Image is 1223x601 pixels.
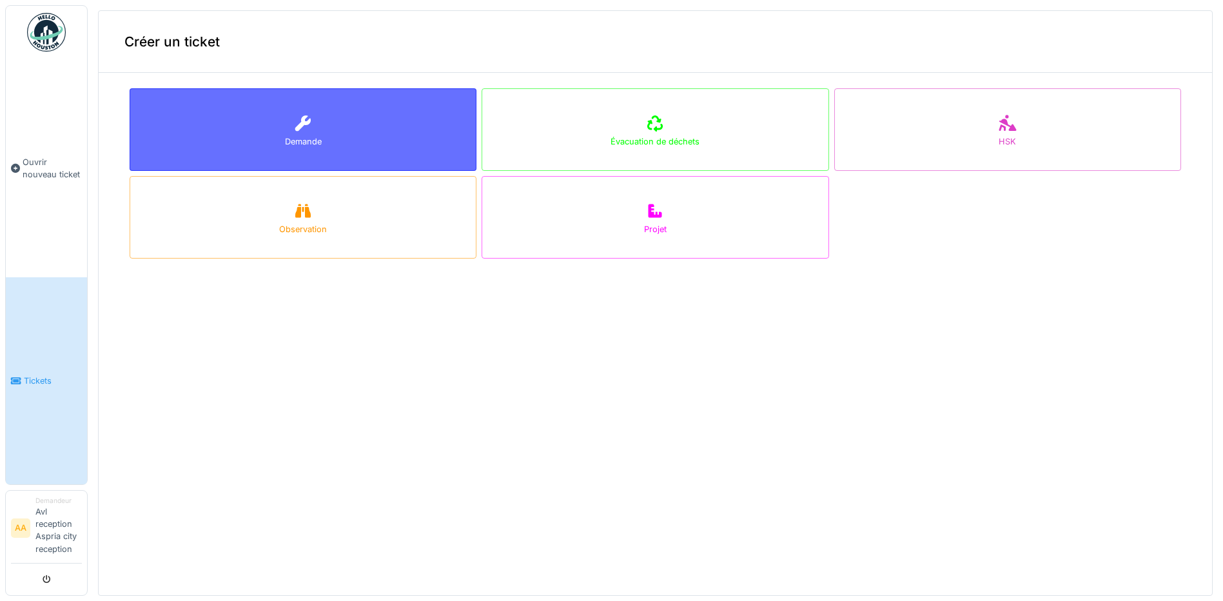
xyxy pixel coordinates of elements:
[611,135,700,148] div: Évacuation de déchets
[6,59,87,277] a: Ouvrir nouveau ticket
[35,496,82,506] div: Demandeur
[27,13,66,52] img: Badge_color-CXgf-gQk.svg
[279,223,327,235] div: Observation
[999,135,1016,148] div: HSK
[23,156,82,181] span: Ouvrir nouveau ticket
[35,496,82,560] li: Avl reception Aspria city reception
[11,496,82,564] a: AA DemandeurAvl reception Aspria city reception
[99,11,1212,73] div: Créer un ticket
[285,135,322,148] div: Demande
[11,518,30,538] li: AA
[644,223,667,235] div: Projet
[6,277,87,484] a: Tickets
[24,375,82,387] span: Tickets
